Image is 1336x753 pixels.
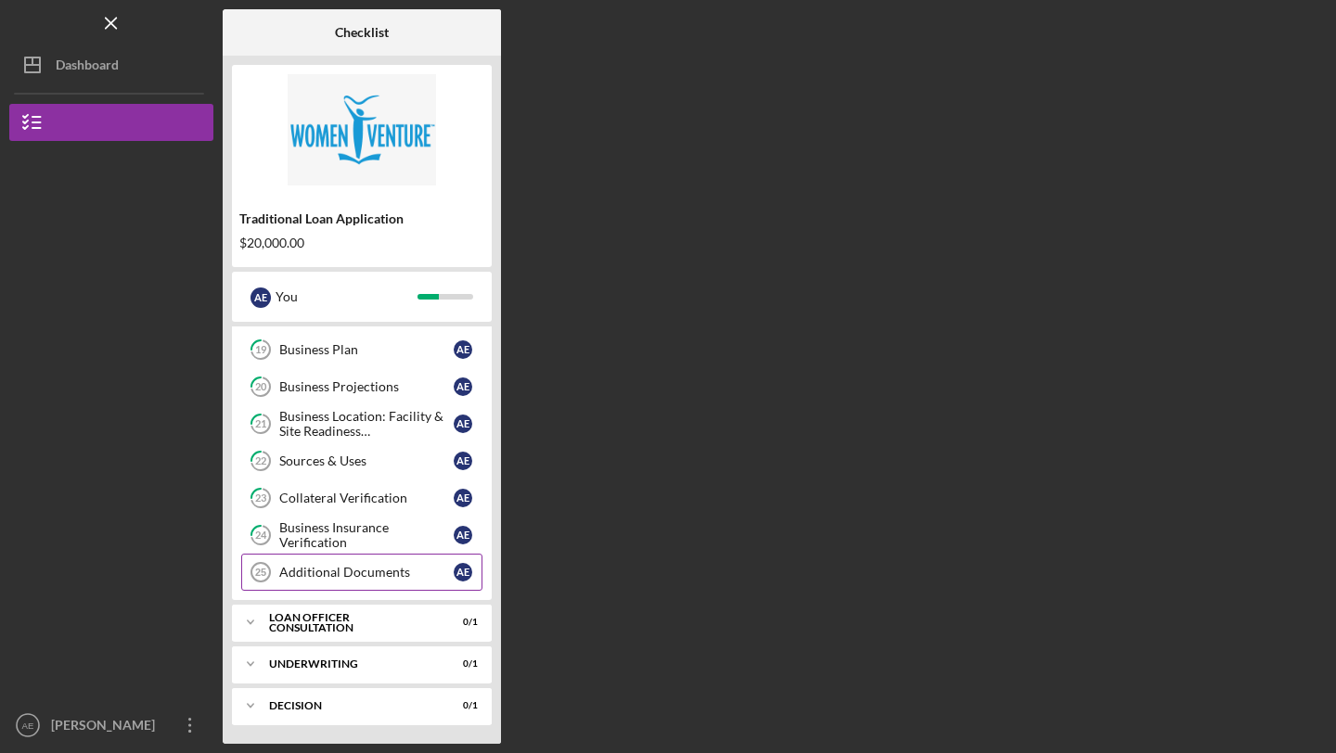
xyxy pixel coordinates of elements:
div: A E [454,526,472,544]
tspan: 20 [255,381,267,393]
div: Dashboard [56,46,119,88]
div: $20,000.00 [239,236,484,250]
tspan: 22 [255,455,266,467]
div: A E [454,489,472,507]
a: 24Business Insurance VerificationAE [241,517,482,554]
tspan: 24 [255,530,267,542]
div: A E [454,377,472,396]
div: Business Plan [279,342,454,357]
div: 0 / 1 [444,658,478,670]
div: Business Projections [279,379,454,394]
tspan: 19 [255,344,267,356]
div: 0 / 1 [444,700,478,711]
div: Collateral Verification [279,491,454,505]
div: You [276,281,417,313]
div: Decision [269,700,431,711]
text: AE [22,721,34,731]
a: 21Business Location: Facility & Site Readiness DocumentationAE [241,405,482,442]
div: 0 / 1 [444,617,478,628]
div: Sources & Uses [279,453,454,468]
div: A E [454,452,472,470]
div: Traditional Loan Application [239,211,484,226]
div: A E [454,563,472,581]
tspan: 23 [255,492,266,504]
div: Business Insurance Verification [279,520,454,550]
a: 22Sources & UsesAE [241,442,482,479]
div: A E [250,287,271,308]
div: Underwriting [269,658,431,670]
div: A E [454,340,472,359]
tspan: 25 [255,567,266,578]
div: Loan Officer Consultation [269,612,431,633]
a: 20Business ProjectionsAE [241,368,482,405]
a: 19Business PlanAE [241,331,482,368]
div: Business Location: Facility & Site Readiness Documentation [279,409,454,439]
img: Product logo [232,74,492,185]
tspan: 21 [255,418,266,430]
button: Dashboard [9,46,213,83]
div: A E [454,415,472,433]
b: Checklist [335,25,389,40]
a: 25Additional DocumentsAE [241,554,482,591]
a: 23Collateral VerificationAE [241,479,482,517]
button: AE[PERSON_NAME] Ero-[PERSON_NAME] [9,707,213,744]
div: Additional Documents [279,565,454,580]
